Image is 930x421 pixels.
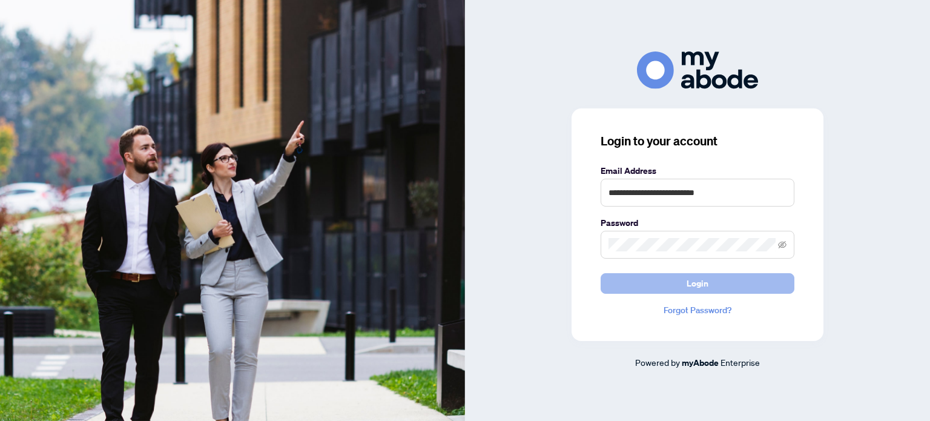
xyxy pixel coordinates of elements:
[682,356,719,370] a: myAbode
[635,357,680,368] span: Powered by
[601,216,794,230] label: Password
[637,51,758,88] img: ma-logo
[601,164,794,177] label: Email Address
[687,274,708,293] span: Login
[601,303,794,317] a: Forgot Password?
[778,240,787,249] span: eye-invisible
[721,357,760,368] span: Enterprise
[601,133,794,150] h3: Login to your account
[601,273,794,294] button: Login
